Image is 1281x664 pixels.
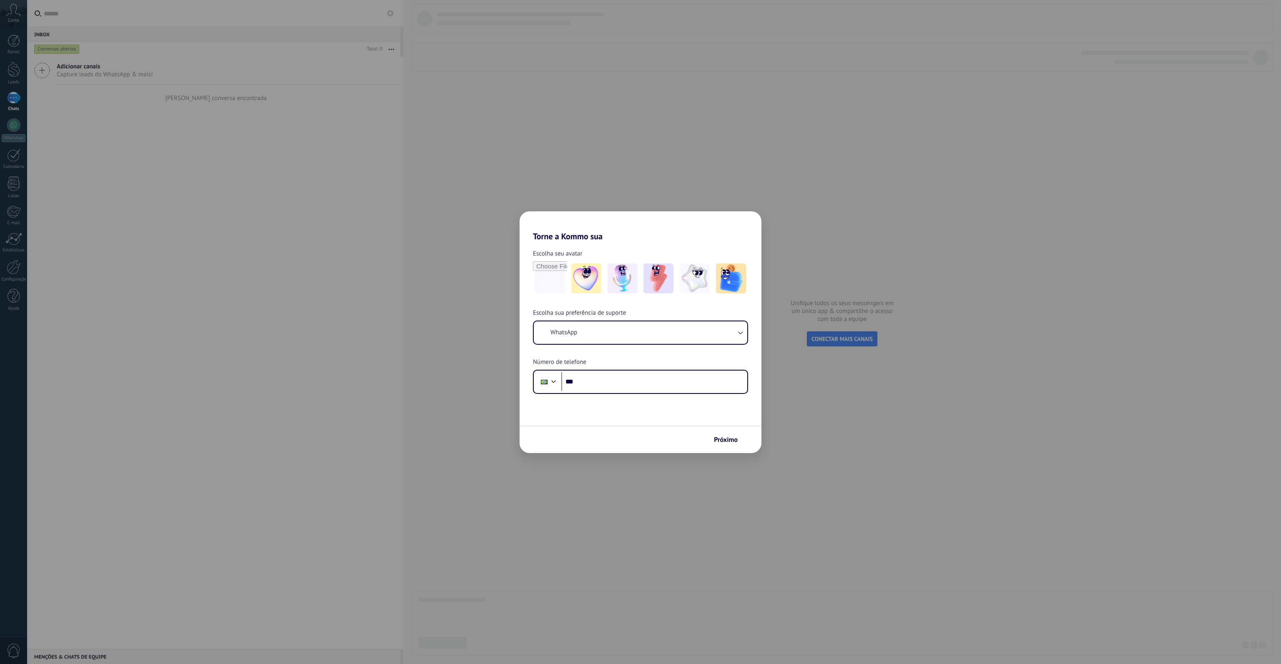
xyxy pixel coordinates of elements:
img: -2.jpeg [608,263,638,293]
span: WhatsApp [550,328,577,337]
span: Próximo [714,437,738,443]
button: WhatsApp [534,321,747,344]
img: -3.jpeg [643,263,673,293]
img: -5.jpeg [716,263,746,293]
span: Número de telefone [533,358,586,366]
img: -1.jpeg [571,263,601,293]
button: Próximo [710,433,749,447]
h2: Torne a Kommo sua [520,211,761,241]
div: Brazil: + 55 [536,373,552,391]
span: Escolha sua preferência de suporte [533,309,626,317]
img: -4.jpeg [680,263,710,293]
span: Escolha seu avatar [533,250,583,258]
